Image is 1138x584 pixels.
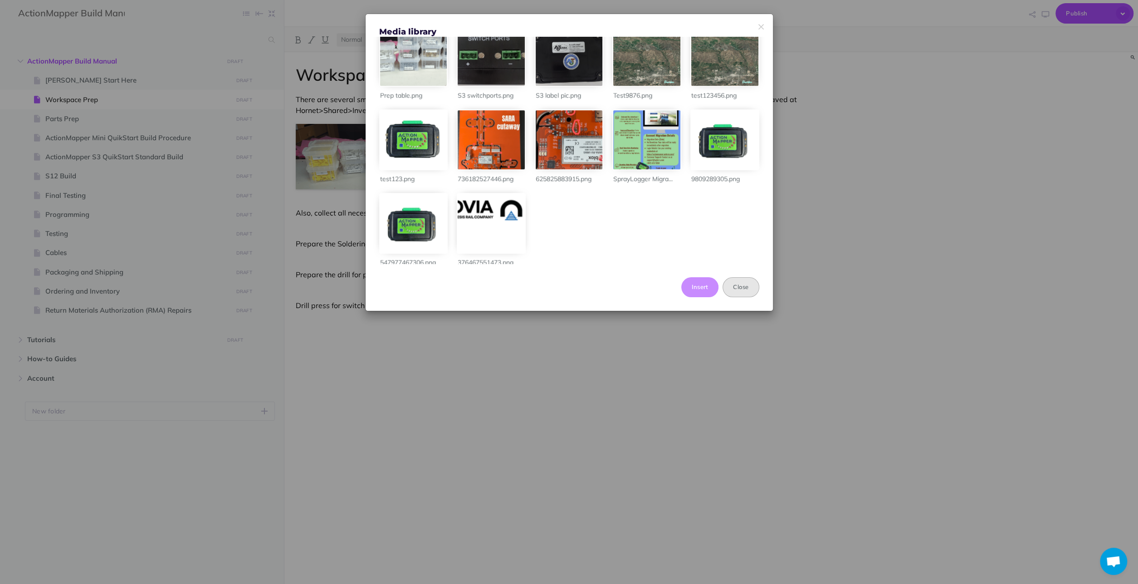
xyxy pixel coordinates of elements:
span: S3 label pic.png [536,91,581,99]
h4: Media library [379,28,759,37]
span: Test9876.png [613,91,652,99]
span: 625825883915.png [536,175,591,183]
span: Prep table.png [380,91,422,99]
span: test123.png [380,175,415,183]
button: Insert [681,277,719,297]
span: 376467551473.png [458,258,513,266]
span: 547977467306.png [380,258,436,266]
span: test123456.png [691,91,737,99]
span: SprayLogger Migra... [613,175,673,183]
span: S3 switchports.png [458,91,513,99]
button: Close [723,277,759,297]
a: Open chat [1100,548,1127,575]
span: 9809289305.png [691,175,740,183]
span: 736182527446.png [458,175,513,183]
